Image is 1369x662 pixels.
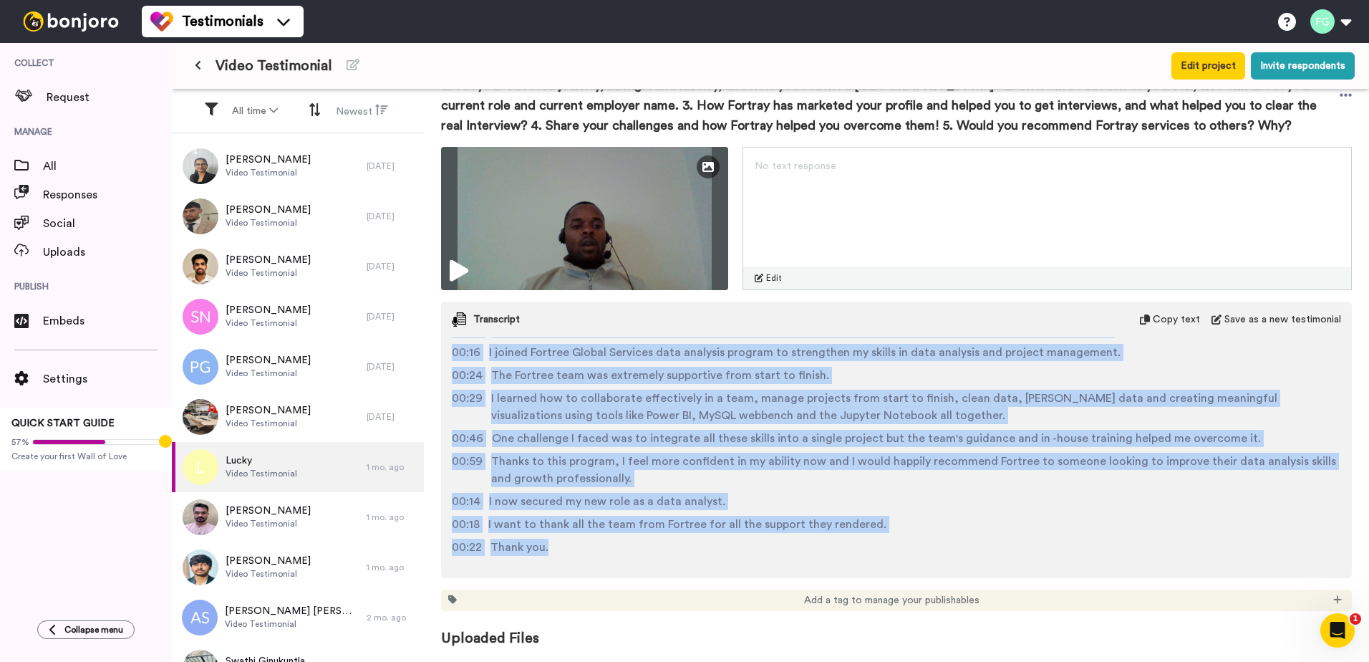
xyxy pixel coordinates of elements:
span: 00:46 [452,430,483,447]
span: 00:22 [452,539,482,556]
span: Video Testimonial [226,217,311,229]
span: Video Testimonial [226,418,311,429]
span: Request [47,89,172,106]
span: Responses [43,186,172,203]
img: transcript.svg [452,312,466,327]
span: [PERSON_NAME] [226,403,311,418]
span: I learned how to collaborate effectively in a team, manage projects from start to finish, clean d... [491,390,1341,424]
div: 1 mo. ago [367,461,417,473]
span: 00:24 [452,367,483,384]
img: 8c4aa82b-0094-4c89-af6c-ab7667e871e7.jpeg [183,148,218,184]
span: Add a tag to manage your publishables [804,593,979,608]
span: Video Testimonial [226,568,311,580]
a: [PERSON_NAME]Video Testimonial[DATE] [172,141,424,191]
span: 1 [1350,613,1361,625]
span: [PERSON_NAME] [226,153,311,167]
span: Video Testimonial [225,618,359,630]
button: Collapse menu [37,620,135,639]
div: [DATE] [367,211,417,222]
span: 00:16 [452,344,480,361]
a: [PERSON_NAME]Video Testimonial[DATE] [172,191,424,241]
span: Thank you. [490,539,548,556]
img: l.png [183,449,218,485]
a: [PERSON_NAME]Video Testimonial[DATE] [172,241,424,292]
div: [DATE] [367,160,417,172]
span: Settings [43,370,172,388]
img: 558dd684-bf25-4917-add9-1cd29acff629.jpeg [183,198,218,234]
a: [PERSON_NAME]Video Testimonial1 mo. ago [172,542,424,593]
span: I joined Fortree Global Services data analysis program to strengthen my skills in data analysis a... [489,344,1121,361]
span: Transcript [473,312,520,327]
span: 00:29 [452,390,483,424]
img: sn.png [183,299,218,335]
span: Q1 Pointers for Video (Minimum length 2 minutes) Please answer the following questions while maki... [441,55,1340,135]
span: Video Testimonial [226,317,311,329]
span: The Fortree team was extremely supportive from start to finish. [491,367,829,384]
img: as.png [182,600,218,635]
div: [DATE] [367,311,417,322]
iframe: Intercom live chat [1320,613,1355,648]
div: [DATE] [367,411,417,423]
img: cded6da2-527d-4a50-bacc-f12c15dc4578-thumbnail_full-1756893203.jpg [441,147,728,290]
a: [PERSON_NAME] [PERSON_NAME]Video Testimonial2 mo. ago [172,593,424,643]
img: bj-logo-header-white.svg [17,11,125,32]
span: Create your first Wall of Love [11,451,160,462]
span: 00:18 [452,516,480,533]
span: Collapse menu [64,624,123,635]
img: 7e58658b-e67b-4402-a543-a02ee46e31dc.jpeg [183,399,218,435]
span: [PERSON_NAME] [226,504,311,518]
div: 1 mo. ago [367,512,417,523]
span: Save as a new testimonial [1224,312,1341,327]
img: pg.png [183,349,218,385]
span: Uploaded Files [441,611,1352,648]
span: Edit [766,272,782,284]
a: [PERSON_NAME]Video Testimonial1 mo. ago [172,492,424,542]
span: One challenge I faced was to integrate all these skills into a single project but the team's guid... [492,430,1261,447]
img: dccc6b42-20e1-4f8c-be4d-49a4fa928a95.jpeg [183,499,218,535]
a: [PERSON_NAME]Video Testimonial[DATE] [172,392,424,442]
span: Testimonials [182,11,263,32]
span: [PERSON_NAME] [226,554,311,568]
span: [PERSON_NAME] [226,303,311,317]
button: Invite respondents [1251,52,1355,80]
a: [PERSON_NAME]Video Testimonial[DATE] [172,292,424,342]
a: LuckyVideo Testimonial1 mo. ago [172,442,424,492]
span: Lucky [226,454,297,468]
span: Social [43,215,172,232]
button: All time [223,98,286,124]
span: I want to thank all the team from Fortree for all the support they rendered. [488,516,886,533]
a: [PERSON_NAME]Video Testimonial[DATE] [172,342,424,392]
span: Thanks to this program, I feel more confident in my ability now and I would happily recommend For... [491,453,1341,487]
div: [DATE] [367,361,417,373]
span: [PERSON_NAME] [PERSON_NAME] [225,604,359,618]
span: [PERSON_NAME] [226,253,311,267]
span: 00:14 [452,493,480,510]
span: QUICK START GUIDE [11,418,115,428]
span: [PERSON_NAME] [226,353,311,368]
div: 2 mo. ago [367,612,417,623]
span: Video Testimonial [216,56,332,76]
span: Video Testimonial [226,167,311,178]
span: No text response [755,161,836,171]
div: [DATE] [367,261,417,272]
div: Tooltip anchor [159,435,172,448]
span: All [43,158,172,175]
span: Uploads [43,244,172,261]
button: Edit project [1171,52,1245,80]
span: Copy text [1153,312,1200,327]
span: Video Testimonial [226,267,311,279]
span: Video Testimonial [226,518,311,529]
div: 1 mo. ago [367,562,417,573]
span: 00:59 [452,453,483,487]
button: Newest [327,97,397,125]
img: c368c2f5-cf2c-4bf7-a878-372cb992a6cc.jpeg [183,550,218,585]
span: Video Testimonial [226,368,311,379]
span: Embeds [43,312,172,330]
img: tm-color.svg [150,10,173,33]
img: f3327d00-a4cc-4bd8-be9c-da483ae3eca6.jpeg [183,249,218,284]
span: I now secured my new role as a data analyst. [489,493,725,510]
span: [PERSON_NAME] [226,203,311,217]
span: Video Testimonial [226,468,297,479]
span: 57% [11,436,29,448]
